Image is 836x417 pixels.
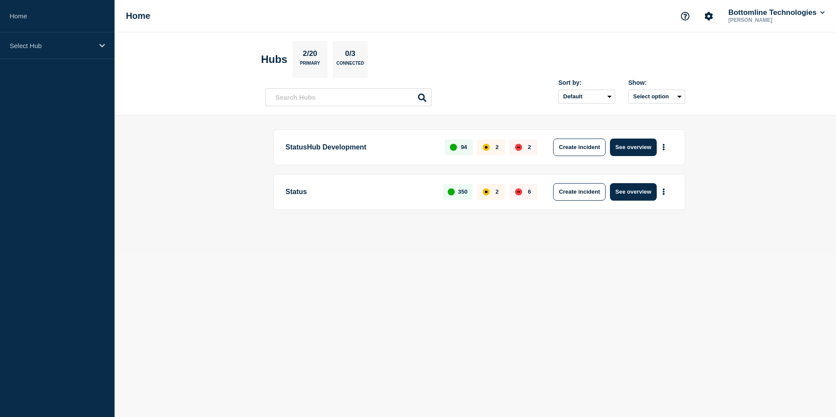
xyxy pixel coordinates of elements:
div: affected [483,144,490,151]
button: See overview [610,183,656,201]
p: Connected [336,61,364,70]
h2: Hubs [261,53,287,66]
input: Search Hubs [265,88,432,106]
button: Create incident [553,139,606,156]
p: 2 [495,188,498,195]
p: Primary [300,61,320,70]
div: down [515,144,522,151]
p: Select Hub [10,42,94,49]
button: Create incident [553,183,606,201]
div: up [450,144,457,151]
div: Sort by: [558,79,615,86]
div: down [515,188,522,195]
p: 6 [528,188,531,195]
div: Show: [628,79,685,86]
select: Sort by [558,90,615,104]
p: 94 [461,144,467,150]
p: 2/20 [300,49,320,61]
div: up [448,188,455,195]
p: 0/3 [342,49,359,61]
p: 2 [528,144,531,150]
p: Status [286,183,433,201]
button: More actions [658,184,669,200]
p: 2 [495,144,498,150]
h1: Home [126,11,150,21]
p: [PERSON_NAME] [727,17,818,23]
p: 350 [458,188,468,195]
div: affected [483,188,490,195]
button: Select option [628,90,685,104]
button: Bottomline Technologies [727,8,826,17]
button: Support [676,7,694,25]
button: Account settings [700,7,718,25]
p: StatusHub Development [286,139,435,156]
button: See overview [610,139,656,156]
button: More actions [658,139,669,155]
